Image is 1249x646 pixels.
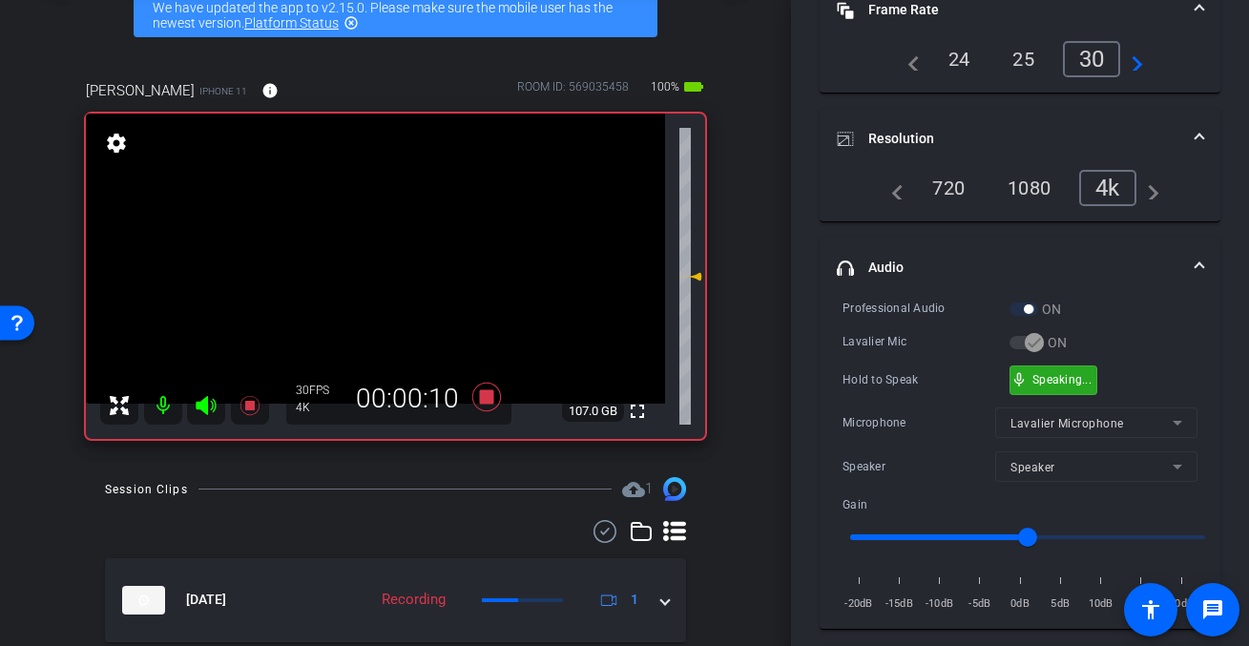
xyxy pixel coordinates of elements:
div: Frame Rate [820,41,1220,93]
span: [PERSON_NAME] [86,80,195,101]
div: Session Clips [105,480,188,499]
mat-icon: info [261,82,279,99]
div: 00:00:10 [343,383,471,415]
div: Gain [843,495,1010,514]
span: 20dB [1165,594,1197,614]
img: Session clips [663,477,686,500]
span: [DATE] [186,590,226,610]
div: Microphone [843,413,995,432]
span: Speaking... [1032,373,1092,386]
span: -20dB [843,594,875,614]
mat-icon: navigate_before [881,177,904,199]
span: 1 [631,590,638,610]
div: ROOM ID: 569035458 [517,78,629,106]
mat-icon: 0 dB [679,265,702,288]
div: Speaker [843,457,995,476]
span: 10dB [1085,594,1117,614]
mat-icon: navigate_next [1120,48,1143,71]
span: -10dB [924,594,956,614]
span: FPS [309,384,329,397]
span: -15dB [883,594,915,614]
img: thumb-nail [122,586,165,615]
mat-icon: fullscreen [626,400,649,423]
mat-icon: accessibility [1139,598,1162,621]
span: 5dB [1044,594,1076,614]
span: -5dB [964,594,996,614]
mat-icon: highlight_off [343,15,359,31]
div: Resolution [820,170,1220,221]
mat-icon: battery_std [682,75,705,98]
span: 0dB [1004,594,1036,614]
mat-icon: settings [103,132,130,155]
div: 4K [296,400,343,415]
label: ON [1044,333,1068,352]
mat-expansion-panel-header: Audio [820,238,1220,299]
div: Professional Audio [843,299,1010,318]
span: 1 [645,480,653,497]
mat-icon: navigate_before [897,48,920,71]
a: Platform Status [244,15,339,31]
span: 107.0 GB [562,400,624,423]
mat-icon: cloud_upload [622,478,645,501]
span: Destinations for your clips [622,478,653,501]
div: Lavalier Mic [843,332,1010,351]
span: mic_none [1010,371,1028,388]
mat-icon: message [1201,598,1224,621]
label: ON [1038,300,1062,319]
mat-expansion-panel-header: Resolution [820,109,1220,170]
mat-icon: navigate_next [1136,177,1159,199]
mat-panel-title: Audio [837,258,1180,278]
span: iPhone 11 [199,84,247,98]
div: Audio [820,299,1220,629]
mat-expansion-panel-header: thumb-nail[DATE]Recording1 [105,558,686,642]
span: 100% [648,72,682,102]
div: Recording [372,589,455,611]
mat-panel-title: Resolution [837,129,1180,149]
div: Hold to Speak [843,370,1010,389]
div: 30 [296,383,343,398]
